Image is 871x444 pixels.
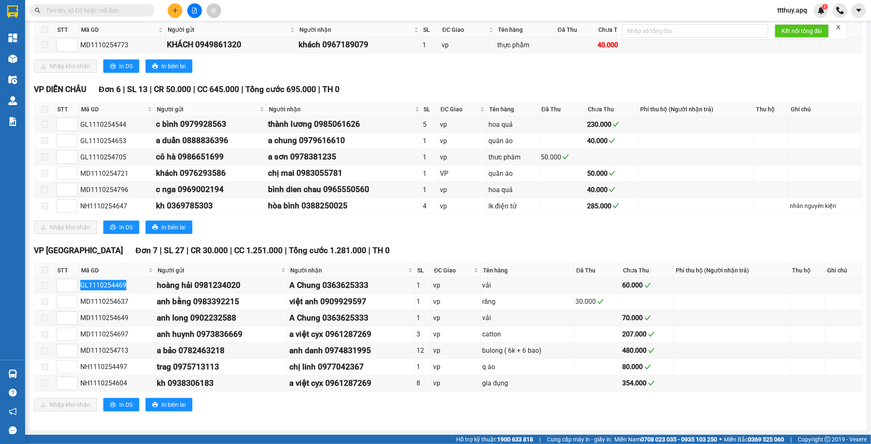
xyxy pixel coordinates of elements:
div: hòa bình 0388250025 [268,200,420,212]
div: anh huynh 0973836669 [157,328,286,341]
span: message [9,426,17,434]
div: chị linh 0977042367 [289,361,414,373]
div: 3 [416,329,430,339]
span: | [123,85,125,94]
div: kh 0369785303 [156,200,265,212]
span: check [609,137,616,144]
div: NH1110254604 [80,378,154,388]
div: quân áo [488,136,538,146]
div: MD1110254796 [80,185,153,195]
span: | [150,85,152,94]
div: MD1110254697 [80,329,154,339]
div: 354.000 [623,378,672,388]
div: GL1110254705 [80,152,153,162]
div: quần áo [488,168,538,179]
th: Ghi chú [825,264,862,277]
span: check [644,364,651,370]
span: In DS [119,223,133,232]
div: 1 [416,296,430,307]
img: warehouse-icon [8,54,17,63]
span: search [35,8,41,13]
div: anh danh 0974831995 [289,344,414,357]
span: 1 [823,4,826,10]
span: Người gửi [158,266,279,275]
td: GL1110254705 [79,149,155,165]
div: 1 [416,280,430,290]
div: A Chung 0363625333 [289,279,414,292]
span: In biên lai [161,400,186,409]
img: logo-vxr [7,5,18,18]
button: caret-down [851,3,866,18]
div: MD1110254773 [80,40,164,50]
span: | [368,246,370,255]
div: a chung 0979616610 [268,134,420,147]
button: file-add [187,3,202,18]
span: check [648,331,655,338]
div: hoàng hải 0981234020 [157,279,286,292]
span: Miền Bắc [724,435,784,444]
span: check [613,203,619,209]
div: cô hà 0986651699 [156,151,265,163]
button: printerIn biên lai [146,398,192,411]
div: vp [433,345,479,356]
div: vp [433,296,479,307]
div: 5 [423,119,437,130]
td: MD1110254713 [79,343,156,359]
input: Tìm tên, số ĐT hoặc mã đơn [46,6,145,15]
span: printer [110,224,116,231]
span: check [644,315,651,321]
span: check [562,154,569,160]
span: VP DIỄN CHÂU [34,85,86,94]
span: check [613,121,619,128]
th: SL [421,23,440,37]
div: a bảo 0782463218 [157,344,286,357]
th: Tên hàng [496,23,556,37]
td: GL1110254469 [79,277,156,294]
div: NH1110254647 [80,201,153,211]
span: Mã GD [81,105,146,114]
div: 40.000 [587,136,636,146]
div: q áo [482,362,572,372]
th: Đã Thu [556,23,596,37]
span: SL 13 [127,85,148,94]
span: Người nhận [290,266,406,275]
span: In DS [119,400,133,409]
td: NH1110254497 [79,359,156,375]
img: solution-icon [8,117,17,126]
div: c bình 0979928563 [156,118,265,131]
div: 1 [416,313,430,323]
th: Thu hộ [790,264,825,277]
img: phone-icon [836,7,844,14]
span: Miền Nam [614,435,717,444]
button: Kết nối tổng đài [775,24,829,38]
div: 12 [416,345,430,356]
span: ⚪️ [719,438,722,441]
th: Tên hàng [481,264,574,277]
div: răng [482,296,572,307]
button: printerIn biên lai [146,221,192,234]
div: MD1110254637 [80,296,154,307]
span: Kết nối tổng đài [782,26,822,36]
th: Chưa Thu [586,103,638,116]
div: 4 [423,201,437,211]
td: MD1110254721 [79,165,155,182]
th: Chưa Thu [596,23,648,37]
div: vp [442,40,494,50]
img: dashboard-icon [8,33,17,42]
td: GL1110254544 [79,116,155,133]
div: VP [440,168,485,179]
span: ttthuy.apq [771,5,814,15]
button: printerIn biên lai [146,59,192,73]
span: SL 27 [164,246,184,255]
div: trag 0975713113 [157,361,286,373]
span: In biên lai [161,223,186,232]
div: 480.000 [623,345,672,356]
span: | [186,246,189,255]
div: catton [482,329,572,339]
div: thực phẩm [497,40,554,50]
div: 80.000 [623,362,672,372]
span: ĐC Giao [442,25,487,34]
div: lk điện tử [488,201,538,211]
div: vp [433,280,479,290]
div: hoa quả [488,185,538,195]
